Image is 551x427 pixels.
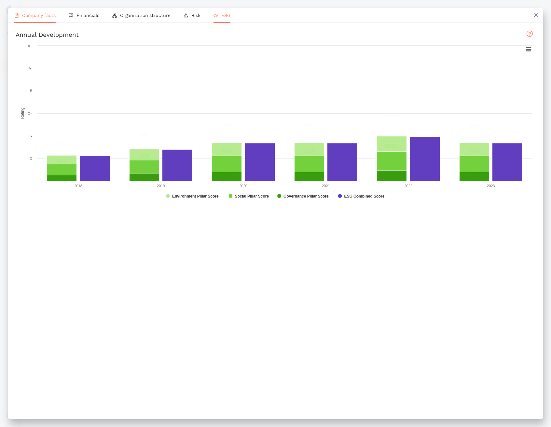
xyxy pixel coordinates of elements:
[139,154,149,158] text: 42.0%
[386,144,396,148] text: 42.0%
[22,13,56,18] span: Company facts
[157,184,165,188] text: 2019
[533,12,539,17] span: close
[322,184,330,188] text: 2021
[235,194,269,199] text: Social Pillar Score
[422,96,426,100] text: B-
[340,108,344,112] text: C+
[184,13,188,18] span: warning
[221,123,231,127] text: 34.0%
[386,170,396,174] text: 24.0%
[469,171,479,175] text: 24.0%
[224,108,229,112] text: C+
[221,171,231,175] text: 24.0%
[56,174,66,178] text: 24.0%
[28,112,32,116] text: C+
[529,8,543,22] button: close
[112,13,117,18] span: apartment
[28,134,32,138] text: C-
[16,31,535,39] h1: Annual Development
[469,149,479,153] text: 42.0%
[75,184,82,188] text: 2018
[504,145,509,149] text: C+
[344,194,384,199] text: ESG Combined Score
[139,172,149,176] text: 24.0%
[472,108,476,112] text: C+
[29,66,32,70] text: A-
[214,13,218,18] span: eye
[221,13,230,18] span: ESG
[304,149,314,153] text: 42.0%
[30,157,32,160] text: D
[339,145,344,149] text: C+
[92,130,96,134] text: C-
[257,145,262,149] text: C+
[469,123,479,127] text: 34.0%
[304,123,314,127] text: 34.0%
[69,13,73,18] span: fund-view
[257,108,262,112] text: C+
[221,149,231,153] text: 42.0%
[176,151,179,155] text: C
[76,13,99,18] span: Financials
[405,184,412,188] text: 2022
[56,142,66,146] text: 34.0%
[191,13,200,18] span: Risk
[120,13,171,18] span: Organization structure
[283,194,329,199] text: Governance Pillar Score
[60,130,63,134] text: C-
[487,184,495,188] text: 2023
[56,159,66,163] text: 42.0%
[304,171,314,175] text: 24.0%
[307,108,311,112] text: C+
[30,89,32,93] text: B
[423,140,427,144] text: B-
[386,114,396,118] text: 34.0%
[28,44,32,48] text: A+
[240,184,247,188] text: 2020
[139,133,149,137] text: 34.0%
[143,119,146,123] text: C
[505,108,509,112] text: C+
[390,96,393,100] text: B-
[20,107,25,119] text: Rating
[172,194,219,199] text: Environment Pillar Score
[92,157,96,160] text: C-
[176,119,179,123] text: C
[527,31,533,37] span: question-circle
